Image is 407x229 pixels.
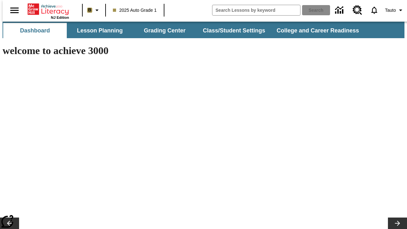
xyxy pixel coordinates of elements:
a: Data Center [331,2,349,19]
button: Open side menu [5,1,24,20]
button: Boost Class color is light brown. Change class color [85,4,103,16]
button: College and Career Readiness [272,23,364,38]
button: Profile/Settings [383,4,407,16]
div: SubNavbar [3,23,365,38]
a: Resource Center, Will open in new tab [349,2,366,19]
div: Home [28,2,69,19]
button: Grading Center [133,23,197,38]
button: Lesson carousel, Next [388,218,407,229]
button: Lesson Planning [68,23,132,38]
span: 2025 Auto Grade 1 [113,7,157,14]
h1: welcome to achieve 3000 [3,45,277,57]
button: Dashboard [3,23,67,38]
span: Tauto [385,7,396,14]
a: Home [28,3,69,16]
a: Notifications [366,2,383,18]
button: Class/Student Settings [198,23,270,38]
span: NJ Edition [51,16,69,19]
span: B [88,6,91,14]
div: SubNavbar [3,22,404,38]
input: search field [212,5,300,15]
